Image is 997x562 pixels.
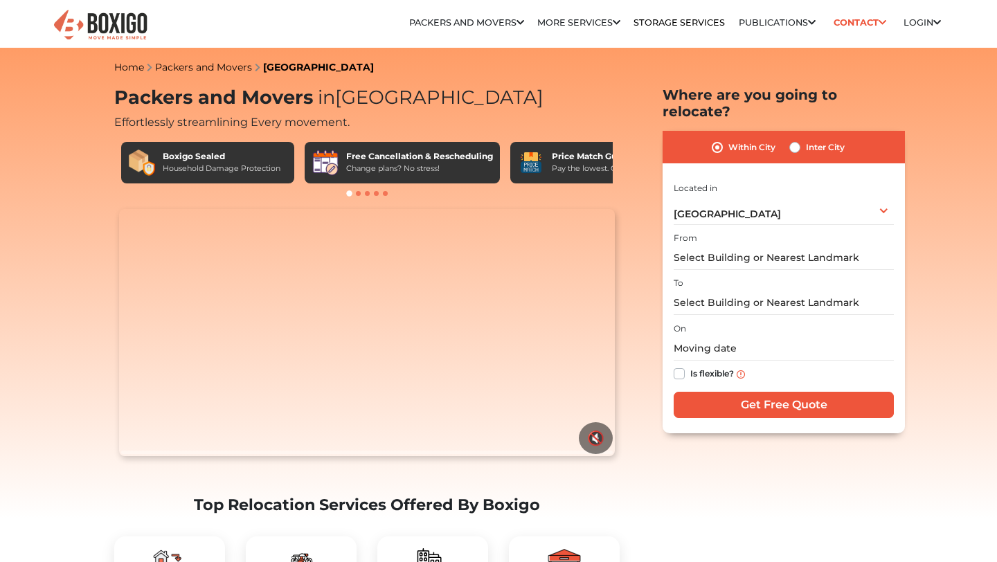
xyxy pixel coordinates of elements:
[674,323,686,335] label: On
[674,336,894,361] input: Moving date
[663,87,905,120] h2: Where are you going to relocate?
[312,149,339,176] img: Free Cancellation & Rescheduling
[737,370,745,379] img: info
[829,12,890,33] a: Contact
[114,496,620,514] h2: Top Relocation Services Offered By Boxigo
[674,182,717,194] label: Located in
[674,246,894,270] input: Select Building or Nearest Landmark
[728,139,775,156] label: Within City
[634,17,725,28] a: Storage Services
[155,61,252,73] a: Packers and Movers
[114,61,144,73] a: Home
[537,17,620,28] a: More services
[674,277,683,289] label: To
[552,163,657,174] div: Pay the lowest. Guaranteed!
[318,86,335,109] span: in
[806,139,845,156] label: Inter City
[346,150,493,163] div: Free Cancellation & Rescheduling
[904,17,941,28] a: Login
[313,86,544,109] span: [GEOGRAPHIC_DATA]
[409,17,524,28] a: Packers and Movers
[114,116,350,129] span: Effortlessly streamlining Every movement.
[52,8,149,42] img: Boxigo
[579,422,613,454] button: 🔇
[128,149,156,176] img: Boxigo Sealed
[739,17,816,28] a: Publications
[263,61,374,73] a: [GEOGRAPHIC_DATA]
[552,150,657,163] div: Price Match Guarantee
[517,149,545,176] img: Price Match Guarantee
[674,232,697,244] label: From
[114,87,620,109] h1: Packers and Movers
[119,209,614,457] video: Your browser does not support the video tag.
[163,163,280,174] div: Household Damage Protection
[690,365,734,380] label: Is flexible?
[674,291,894,315] input: Select Building or Nearest Landmark
[163,150,280,163] div: Boxigo Sealed
[674,208,781,220] span: [GEOGRAPHIC_DATA]
[346,163,493,174] div: Change plans? No stress!
[674,392,894,418] input: Get Free Quote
